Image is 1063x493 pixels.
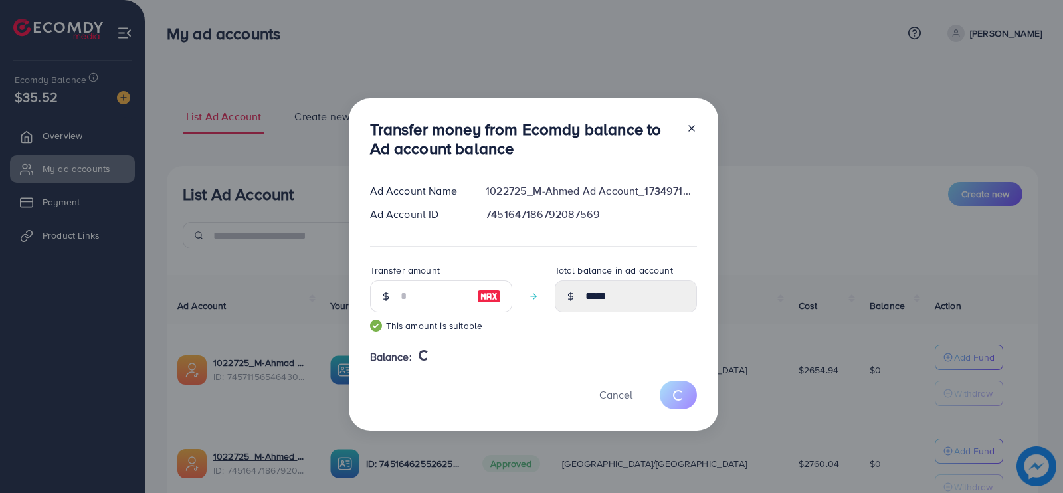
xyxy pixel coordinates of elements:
[477,288,501,304] img: image
[359,207,476,222] div: Ad Account ID
[359,183,476,199] div: Ad Account Name
[475,207,707,222] div: 7451647186792087569
[370,319,512,332] small: This amount is suitable
[583,381,649,409] button: Cancel
[370,320,382,332] img: guide
[555,264,673,277] label: Total balance in ad account
[370,349,412,365] span: Balance:
[475,183,707,199] div: 1022725_M-Ahmed Ad Account_1734971817368
[370,120,676,158] h3: Transfer money from Ecomdy balance to Ad account balance
[370,264,440,277] label: Transfer amount
[599,387,632,402] span: Cancel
